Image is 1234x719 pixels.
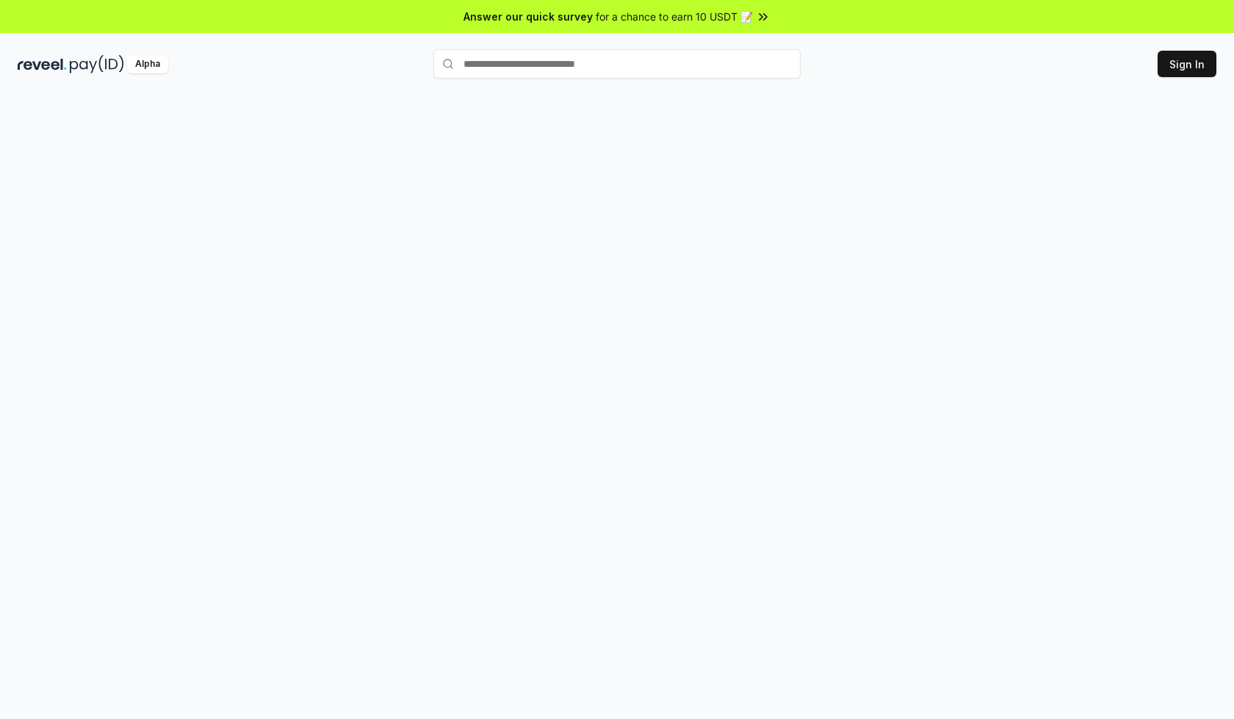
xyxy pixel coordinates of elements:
[596,9,753,24] span: for a chance to earn 10 USDT 📝
[18,55,67,73] img: reveel_dark
[1158,51,1216,77] button: Sign In
[70,55,124,73] img: pay_id
[463,9,593,24] span: Answer our quick survey
[127,55,168,73] div: Alpha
